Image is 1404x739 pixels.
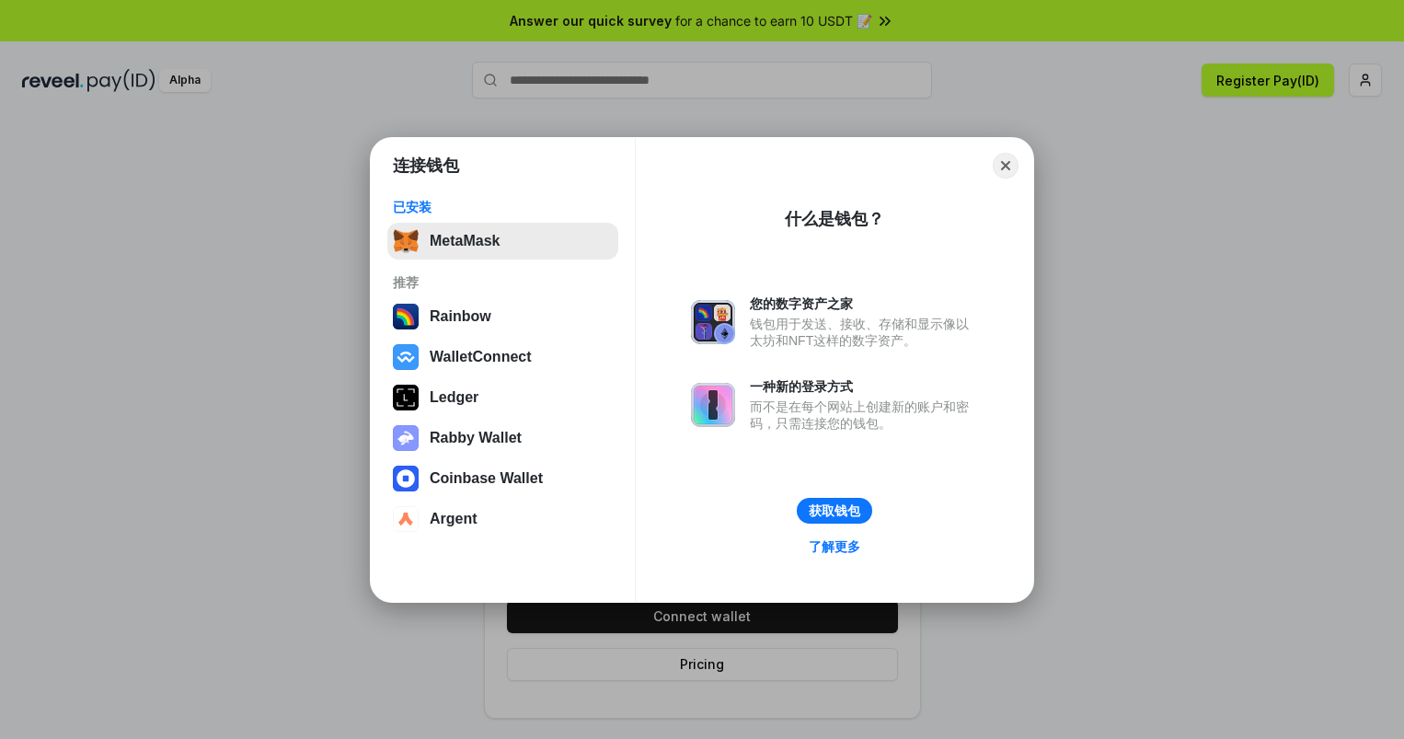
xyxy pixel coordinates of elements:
div: 什么是钱包？ [785,208,884,230]
button: Rabby Wallet [387,420,618,456]
div: Coinbase Wallet [430,470,543,487]
button: 获取钱包 [797,498,872,524]
img: svg+xml,%3Csvg%20xmlns%3D%22http%3A%2F%2Fwww.w3.org%2F2000%2Fsvg%22%20width%3D%2228%22%20height%3... [393,385,419,410]
button: MetaMask [387,223,618,260]
div: Ledger [430,389,478,406]
div: WalletConnect [430,349,532,365]
div: 一种新的登录方式 [750,378,978,395]
img: svg+xml,%3Csvg%20xmlns%3D%22http%3A%2F%2Fwww.w3.org%2F2000%2Fsvg%22%20fill%3D%22none%22%20viewBox... [691,300,735,344]
div: 而不是在每个网站上创建新的账户和密码，只需连接您的钱包。 [750,398,978,432]
div: 钱包用于发送、接收、存储和显示像以太坊和NFT这样的数字资产。 [750,316,978,349]
img: svg+xml,%3Csvg%20width%3D%2228%22%20height%3D%2228%22%20viewBox%3D%220%200%2028%2028%22%20fill%3D... [393,466,419,491]
button: Ledger [387,379,618,416]
div: 了解更多 [809,538,860,555]
div: 您的数字资产之家 [750,295,978,312]
button: WalletConnect [387,339,618,375]
img: svg+xml,%3Csvg%20fill%3D%22none%22%20height%3D%2233%22%20viewBox%3D%220%200%2035%2033%22%20width%... [393,228,419,254]
div: Rainbow [430,308,491,325]
button: Close [993,153,1018,179]
div: 推荐 [393,274,613,291]
img: svg+xml,%3Csvg%20xmlns%3D%22http%3A%2F%2Fwww.w3.org%2F2000%2Fsvg%22%20fill%3D%22none%22%20viewBox... [691,383,735,427]
div: MetaMask [430,233,500,249]
div: Rabby Wallet [430,430,522,446]
button: Rainbow [387,298,618,335]
div: 已安装 [393,199,613,215]
img: svg+xml,%3Csvg%20width%3D%2228%22%20height%3D%2228%22%20viewBox%3D%220%200%2028%2028%22%20fill%3D... [393,344,419,370]
h1: 连接钱包 [393,155,459,177]
img: svg+xml,%3Csvg%20xmlns%3D%22http%3A%2F%2Fwww.w3.org%2F2000%2Fsvg%22%20fill%3D%22none%22%20viewBox... [393,425,419,451]
div: 获取钱包 [809,502,860,519]
button: Coinbase Wallet [387,460,618,497]
img: svg+xml,%3Csvg%20width%3D%2228%22%20height%3D%2228%22%20viewBox%3D%220%200%2028%2028%22%20fill%3D... [393,506,419,532]
button: Argent [387,501,618,537]
div: Argent [430,511,478,527]
a: 了解更多 [798,535,871,559]
img: svg+xml,%3Csvg%20width%3D%22120%22%20height%3D%22120%22%20viewBox%3D%220%200%20120%20120%22%20fil... [393,304,419,329]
